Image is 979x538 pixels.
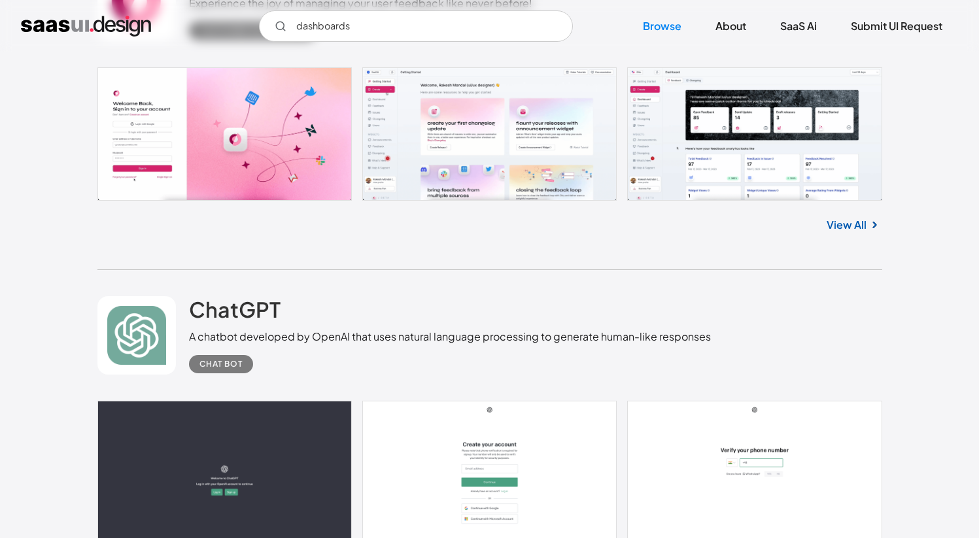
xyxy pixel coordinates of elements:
a: home [21,16,151,37]
h2: ChatGPT [189,296,281,322]
a: SaaS Ai [764,12,833,41]
input: Search UI designs you're looking for... [259,10,573,42]
form: Email Form [259,10,573,42]
div: A chatbot developed by OpenAI that uses natural language processing to generate human-like responses [189,329,711,345]
a: About [700,12,762,41]
div: Chat Bot [199,356,243,372]
a: Browse [627,12,697,41]
a: ChatGPT [189,296,281,329]
a: Submit UI Request [835,12,958,41]
a: View All [827,217,867,233]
